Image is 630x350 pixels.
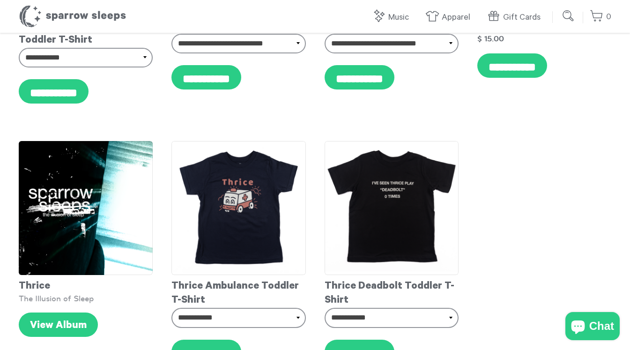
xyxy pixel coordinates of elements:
a: Gift Cards [487,7,545,28]
strong: $ 15.00 [477,35,504,43]
div: Thrice Ambulance Toddler T-Shirt [171,275,305,308]
div: Thrice [19,275,153,294]
a: View Album [19,313,98,337]
inbox-online-store-chat: Shopify online store chat [563,312,623,343]
input: Submit [559,7,578,25]
img: Thrice-DeadboltToddlerTee_grande.png [325,141,459,275]
div: The Illusion of Sleep [19,294,153,303]
a: 0 [590,7,611,27]
h1: Sparrow Sleeps [19,5,126,28]
div: Thrice Deadbolt Toddler T-Shirt [325,275,459,308]
a: Apparel [425,7,475,28]
img: Thrice-AmbulanceToddlerTee_grande.png [171,141,305,275]
a: Music [372,7,414,28]
img: SS-TheIllusionOfSleep-Cover-1600x1600_grande.png [19,141,153,275]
